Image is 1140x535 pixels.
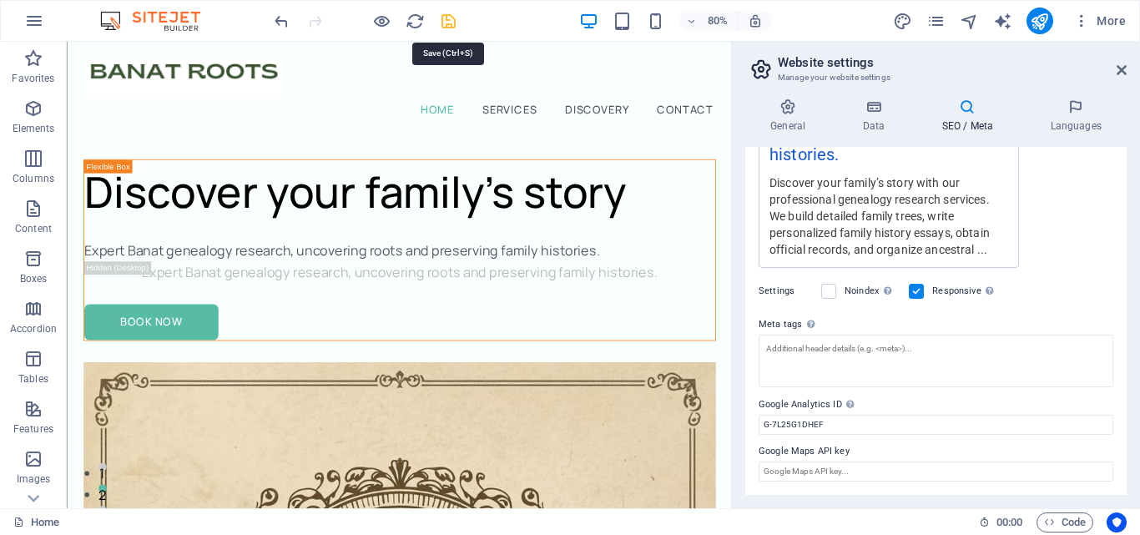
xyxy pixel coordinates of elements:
button: Code [1037,512,1093,532]
i: On resize automatically adjust zoom level to fit chosen device. [748,13,763,28]
button: text_generator [993,11,1013,31]
p: Features [13,422,53,436]
h4: SEO / Meta [916,98,1025,134]
span: More [1073,13,1126,29]
span: 00 00 [996,512,1022,532]
label: Google Maps API key [759,442,1113,462]
i: Reload page [406,12,425,31]
h6: 80% [704,11,731,31]
button: Usercentrics [1107,512,1127,532]
button: save [438,11,458,31]
div: Discover your family’s story with our professional genealogy research services. We build detailed... [769,174,1008,258]
p: Tables [18,372,48,386]
button: navigator [960,11,980,31]
button: 80% [679,11,739,31]
h4: Languages [1025,98,1127,134]
i: Design (Ctrl+Alt+Y) [893,12,912,31]
p: Accordion [10,322,57,336]
button: pages [926,11,946,31]
input: G-1A2B3C456 [759,415,1113,435]
h2: Website settings [778,55,1127,70]
button: reload [405,11,425,31]
p: Favorites [12,72,54,85]
label: Settings [759,281,813,301]
p: Images [17,472,51,486]
h4: Data [837,98,916,134]
p: Columns [13,172,54,185]
p: Content [15,222,52,235]
span: Code [1044,512,1086,532]
label: Responsive [932,281,998,301]
input: Google Maps API key... [759,462,1113,482]
p: Elements [13,122,55,135]
label: Noindex [845,281,899,301]
h4: General [745,98,837,134]
label: Google Analytics ID [759,395,1113,415]
img: Editor Logo [96,11,221,31]
p: Boxes [20,272,48,285]
h6: Session time [979,512,1023,532]
i: Undo: Change description (Ctrl+Z) [272,12,291,31]
span: : [1008,516,1011,528]
button: More [1067,8,1132,34]
a: Click to cancel selection. Double-click to open Pages [13,512,59,532]
button: design [893,11,913,31]
label: Meta tags [759,315,1113,335]
button: publish [1027,8,1053,34]
h3: Manage your website settings [778,70,1093,85]
button: undo [271,11,291,31]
